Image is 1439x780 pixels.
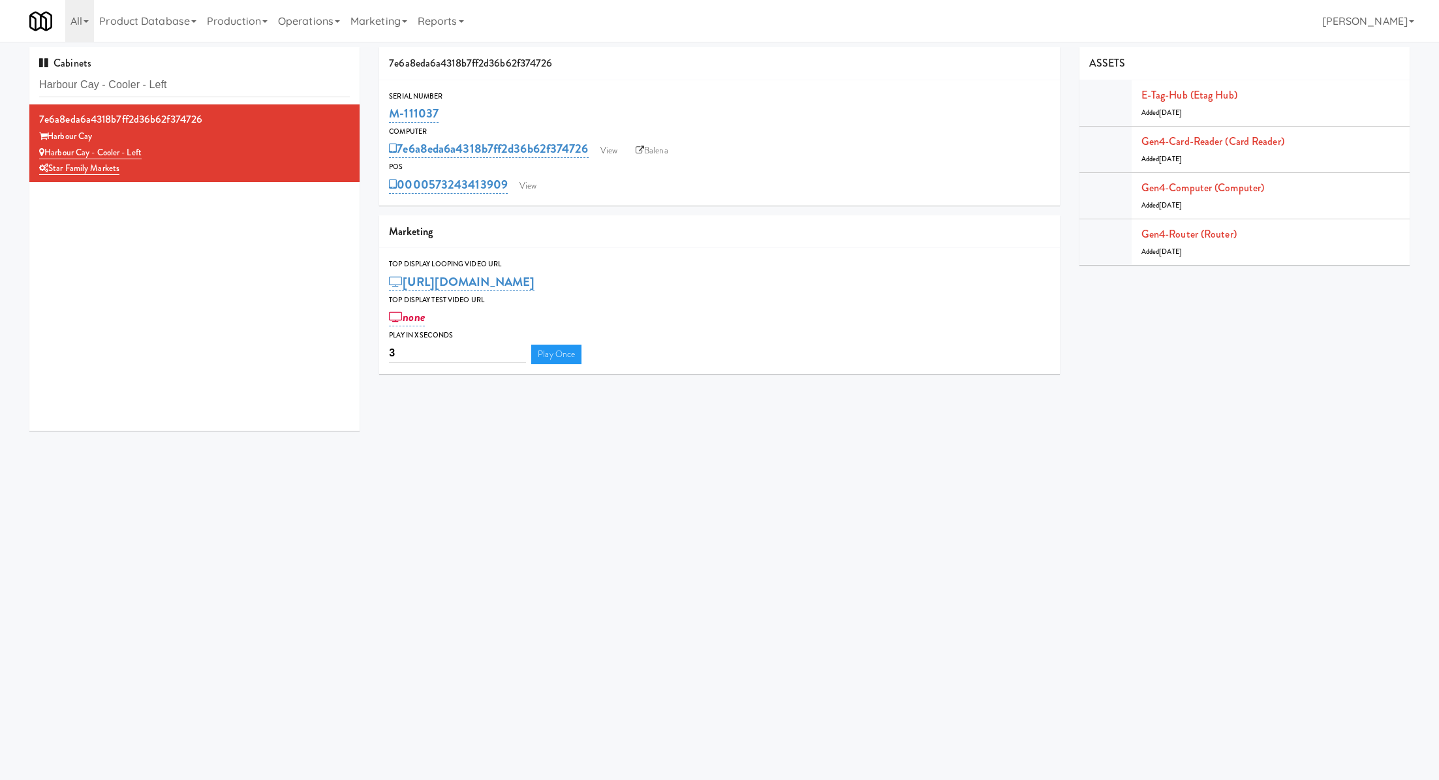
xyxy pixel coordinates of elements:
[1159,200,1182,210] span: [DATE]
[389,294,1049,307] div: Top Display Test Video Url
[379,47,1059,80] div: 7e6a8eda6a4318b7ff2d36b62f374726
[1159,154,1182,164] span: [DATE]
[389,125,1049,138] div: Computer
[1141,134,1284,149] a: Gen4-card-reader (Card Reader)
[389,90,1049,103] div: Serial Number
[39,110,350,129] div: 7e6a8eda6a4318b7ff2d36b62f374726
[389,140,588,158] a: 7e6a8eda6a4318b7ff2d36b62f374726
[39,162,119,175] a: Star Family Markets
[389,176,508,194] a: 0000573243413909
[594,141,624,161] a: View
[531,345,581,364] a: Play Once
[1141,87,1237,102] a: E-tag-hub (Etag Hub)
[1159,247,1182,257] span: [DATE]
[1089,55,1126,70] span: ASSETS
[1141,108,1182,117] span: Added
[513,176,543,196] a: View
[1141,247,1182,257] span: Added
[39,146,142,159] a: Harbour Cay - Cooler - Left
[389,273,534,291] a: [URL][DOMAIN_NAME]
[39,55,91,70] span: Cabinets
[389,329,1049,342] div: Play in X seconds
[629,141,675,161] a: Balena
[39,73,350,97] input: Search cabinets
[389,161,1049,174] div: POS
[1141,226,1237,242] a: Gen4-router (Router)
[1141,180,1264,195] a: Gen4-computer (Computer)
[29,10,52,33] img: Micromart
[39,129,350,145] div: Harbour Cay
[29,104,360,182] li: 7e6a8eda6a4318b7ff2d36b62f374726Harbour Cay Harbour Cay - Cooler - LeftStar Family Markets
[1141,200,1182,210] span: Added
[389,104,439,123] a: M-111037
[1141,154,1182,164] span: Added
[389,308,425,326] a: none
[389,258,1049,271] div: Top Display Looping Video Url
[389,224,433,239] span: Marketing
[1159,108,1182,117] span: [DATE]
